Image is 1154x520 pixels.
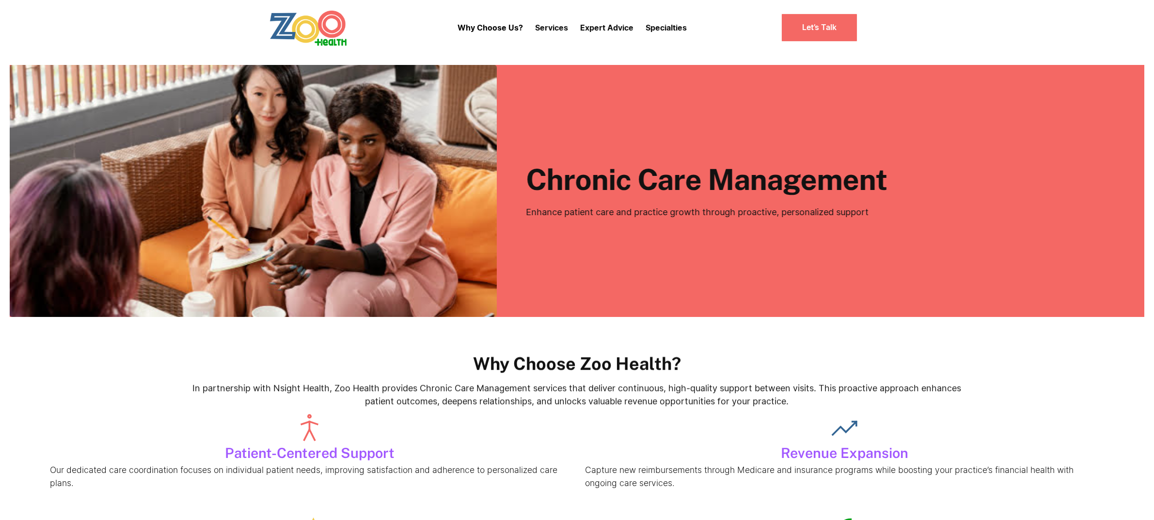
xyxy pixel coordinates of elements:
[526,205,880,219] p: Enhance patient care and practice growth through proactive, personalized support
[585,464,1104,489] p: Capture new reimbursements through Medicare and insurance programs while boosting your practice’s...
[781,13,858,42] a: Let’s Talk
[10,65,497,317] img: Event Img
[781,447,908,459] div: Revenue Expansion
[183,353,971,374] h3: Why Choose Zoo Health?
[580,17,633,38] a: Expert Advice
[50,464,569,489] p: Our dedicated care coordination focuses on individual patient needs, improving satisfaction and a...
[535,7,568,48] div: Services
[535,22,568,33] p: Services
[458,14,523,41] a: Why Choose Us?
[225,447,395,459] div: Patient-Centered Support
[580,7,633,48] div: Expert Advice
[269,10,374,46] a: home
[526,164,887,196] h1: Chronic Care Management
[580,22,633,33] p: Expert Advice
[646,7,687,48] div: Specialties
[646,23,687,32] a: Specialties
[183,382,971,408] p: In partnership with Nsight Health, Zoo Health provides Chronic Care Management services that deli...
